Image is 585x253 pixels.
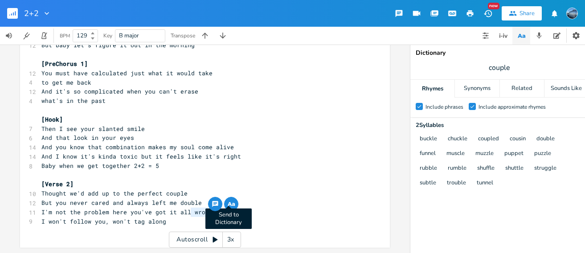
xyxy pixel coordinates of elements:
div: Include approximate rhymes [479,104,546,110]
div: BPM [60,33,70,38]
div: Transpose [171,33,195,38]
span: But baby let's figure it out in the morning [41,41,195,49]
div: 3x [223,232,239,248]
button: rumble [448,165,466,172]
button: rubble [420,165,437,172]
span: But you never cared and always left me double [41,199,202,207]
button: trouble [447,180,466,187]
button: cousin [510,135,526,143]
span: [Verse 2] [41,180,74,188]
span: And that look in your eyes [41,134,134,142]
div: 2 Syllable s [416,122,583,128]
button: shuttle [505,165,524,172]
button: chuckle [448,135,467,143]
button: Share [502,6,542,20]
span: I won't follow you, won't tag along [41,217,166,225]
button: shuffle [477,165,495,172]
button: tunnel [477,180,493,187]
button: muzzle [475,150,494,158]
span: And it's so complicated when you can't erase [41,87,198,95]
button: struggle [534,165,556,172]
span: what's in the past [41,97,106,105]
button: puzzle [534,150,551,158]
button: funnel [420,150,436,158]
span: couple [489,63,510,73]
span: [Hook] [41,115,63,123]
button: muscle [446,150,465,158]
span: I'm not the problem here you've got it all wrong [41,208,213,216]
button: puppet [504,150,524,158]
div: Share [520,9,535,17]
span: [PreChorus 1] [41,60,88,68]
span: B major [119,32,139,40]
div: Key [103,33,112,38]
button: New [479,5,497,21]
span: You must have calculated just what it would take [41,69,213,77]
div: Autoscroll [169,232,241,248]
span: And you know that combination makes my soul come alive [41,143,234,151]
div: Related [500,80,544,98]
div: Rhymes [410,80,454,98]
button: Send to Dictionary [224,197,238,211]
div: Include phrases [425,104,463,110]
span: Then I see your slanted smile [41,125,145,133]
img: DJ Flossy [566,8,578,19]
div: New [488,3,499,9]
button: double [536,135,555,143]
span: Baby when we get together 2+2 = 5 [41,162,159,170]
span: 2+2 [24,9,39,17]
span: to get me back [41,78,91,86]
button: buckle [420,135,437,143]
span: And I know it's kinda toxic but it feels like it's right [41,152,241,160]
div: Dictionary [416,50,583,56]
span: Thought we'd add up to the perfect couple [41,189,188,197]
div: Synonyms [455,80,499,98]
button: coupled [478,135,499,143]
button: subtle [420,180,436,187]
